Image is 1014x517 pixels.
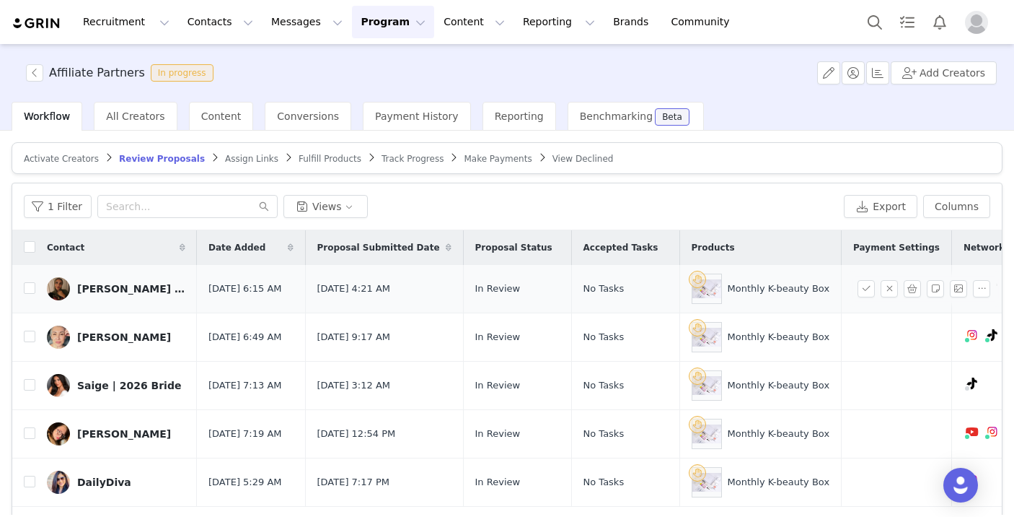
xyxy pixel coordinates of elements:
span: Content [201,110,242,122]
i: icon: search [259,201,269,212]
span: In Review [475,427,521,441]
button: Recruitment [74,6,178,38]
span: [object Object] [26,64,219,82]
span: Reporting [495,110,544,122]
div: Monthly K-beauty Box [728,378,830,393]
img: Product Image [692,279,721,299]
span: Date Added [208,241,265,254]
span: Track Progress [382,154,444,164]
span: Proposal Submitted Date [317,241,440,254]
span: In Review [475,378,521,393]
img: 86114a87-bf9d-4084-a134-d919f5f5e18a.jpg [47,374,70,397]
span: [DATE] 4:21 AM [317,282,391,296]
button: Search [859,6,891,38]
span: Review Proposals [119,154,205,164]
span: Benchmarking [580,110,653,122]
div: Monthly K-beauty Box [728,330,830,344]
span: Assign Links [225,154,278,164]
span: [DATE] 12:54 PM [317,427,396,441]
span: [DATE] 7:19 AM [208,427,282,441]
img: dbe57231-8b08-47da-854e-2856ef36fe16.jpg [47,422,70,446]
a: DailyDiva [47,471,185,494]
button: Add Creators [891,61,997,84]
button: Contacts [179,6,262,38]
a: Community [663,6,745,38]
button: Views [283,195,368,218]
span: Fulfill Products [299,154,361,164]
span: Activate Creators [24,154,99,164]
button: Reporting [514,6,604,38]
span: Workflow [24,110,70,122]
span: In Review [475,282,521,296]
div: DailyDiva [77,477,131,488]
img: Product Image [692,425,721,444]
div: Monthly K-beauty Box [728,475,830,490]
span: [DATE] 6:15 AM [208,282,282,296]
span: [DATE] 7:17 PM [317,475,389,490]
img: b38721b8-94ee-4058-92a0-061e1d9ef11a.jpg [47,326,70,349]
span: Networks [964,241,1010,254]
button: 1 Filter [24,195,92,218]
span: All Creators [106,110,164,122]
div: [PERSON_NAME] 🍉 [77,283,185,295]
a: [PERSON_NAME] 🍉 [47,277,185,300]
span: [DATE] 9:17 AM [317,330,391,344]
a: Tasks [891,6,923,38]
div: No Tasks [583,330,668,344]
img: Product Image [692,376,721,396]
a: [PERSON_NAME] [47,422,185,446]
span: Contact [47,241,84,254]
img: baa64504-83f8-4f33-bb8e-6a0ee59b3d1d.jpg [47,277,70,300]
div: Saige | 2026 Bride [77,380,181,391]
div: Monthly K-beauty Box [728,427,830,441]
img: Product Image [692,328,721,347]
img: Product Image [692,473,721,492]
span: [DATE] 7:13 AM [208,378,282,393]
img: placeholder-profile.jpg [965,11,988,34]
span: Payment Settings [853,241,940,254]
h3: Affiliate Partners [49,64,145,82]
a: [PERSON_NAME] [47,326,185,349]
span: [DATE] 3:12 AM [317,378,391,393]
div: No Tasks [583,475,668,490]
div: Open Intercom Messenger [943,468,978,503]
div: [PERSON_NAME] [77,428,171,440]
span: Proposal Status [475,241,552,254]
button: Profile [956,11,1002,34]
span: Products [692,241,735,254]
div: Monthly K-beauty Box [728,282,830,296]
span: Accepted Tasks [583,241,658,254]
span: In Review [475,330,521,344]
button: Notifications [924,6,956,38]
button: Content [435,6,513,38]
button: Messages [263,6,351,38]
span: [DATE] 5:29 AM [208,475,282,490]
a: Saige | 2026 Bride [47,374,185,397]
span: [DATE] 6:49 AM [208,330,282,344]
div: Beta [662,113,682,121]
span: In progress [151,64,213,82]
div: No Tasks [583,427,668,441]
button: Export [844,195,917,218]
div: No Tasks [583,282,668,296]
span: Make Payments [464,154,532,164]
input: Search... [97,195,278,218]
button: Program [352,6,434,38]
div: [PERSON_NAME] [77,331,171,343]
a: Brands [604,6,661,38]
div: No Tasks [583,378,668,393]
span: In Review [475,475,521,490]
span: Payment History [375,110,459,122]
img: grin logo [12,17,62,30]
button: Columns [923,195,990,218]
img: ee34a471-169f-4c43-ac87-4d2a4e29afd4.jpg [47,471,70,494]
span: Conversions [277,110,339,122]
span: View Declined [552,154,614,164]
